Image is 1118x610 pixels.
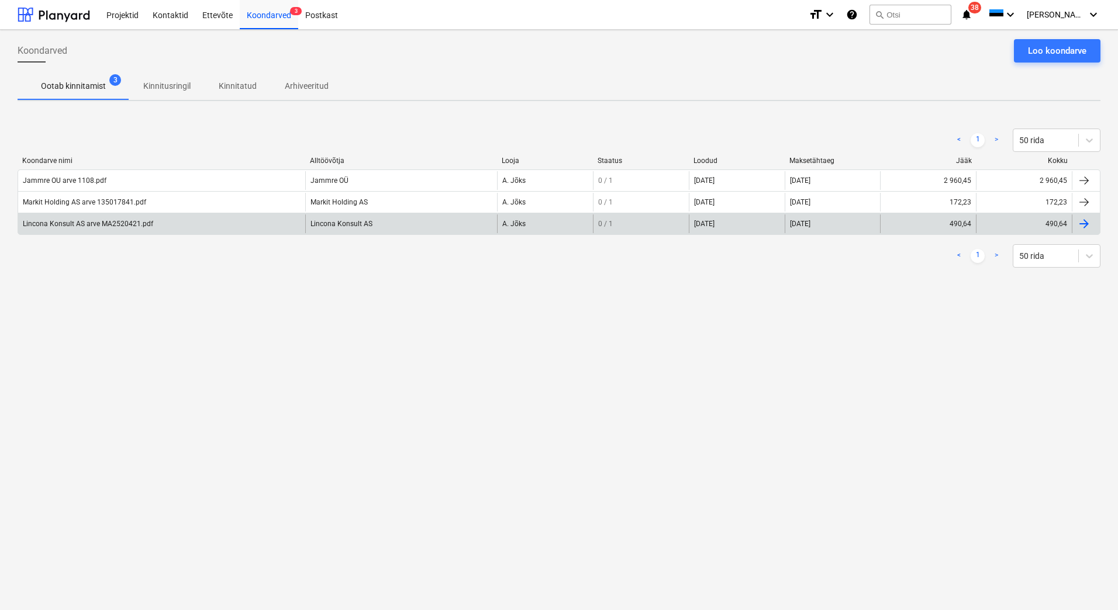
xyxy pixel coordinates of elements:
[143,80,191,92] p: Kinnitusringil
[694,220,715,228] div: [DATE]
[785,193,881,212] div: [DATE]
[952,133,966,147] a: Previous page
[497,171,593,190] div: A. Jõks
[971,133,985,147] a: Page 1 is your current page
[18,44,67,58] span: Koondarved
[971,249,985,263] a: Page 1 is your current page
[1040,176,1067,185] div: 2 960,45
[981,157,1068,165] div: Kokku
[598,220,613,228] span: 0 / 1
[310,157,492,165] div: Alltöövõtja
[809,8,823,22] i: format_size
[989,133,1003,147] a: Next page
[789,157,876,165] div: Maksetähtaeg
[598,157,684,165] div: Staatus
[950,220,971,228] div: 490,64
[875,10,884,19] span: search
[23,220,153,228] div: Lincona Konsult AS arve MA2520421.pdf
[598,176,613,185] span: 0 / 1
[1086,8,1100,22] i: keyboard_arrow_down
[968,2,981,13] span: 38
[1027,10,1085,19] span: [PERSON_NAME]
[285,80,329,92] p: Arhiveeritud
[694,198,715,206] div: [DATE]
[694,176,715,185] div: [DATE]
[23,198,146,206] div: Markit Holding AS arve 135017841.pdf
[944,176,971,185] div: 2 960,45
[693,157,780,165] div: Loodud
[989,249,1003,263] a: Next page
[1060,554,1118,610] iframe: Chat Widget
[950,198,971,206] div: 172,23
[1045,220,1067,228] div: 490,64
[785,214,881,233] div: [DATE]
[219,80,257,92] p: Kinnitatud
[497,214,593,233] div: A. Jõks
[785,171,881,190] div: [DATE]
[869,5,951,25] button: Otsi
[598,198,613,206] span: 0 / 1
[305,214,497,233] div: Lincona Konsult AS
[290,7,302,15] span: 3
[497,193,593,212] div: A. Jõks
[109,74,121,86] span: 3
[502,157,588,165] div: Looja
[823,8,837,22] i: keyboard_arrow_down
[1045,198,1067,206] div: 172,23
[961,8,972,22] i: notifications
[1003,8,1017,22] i: keyboard_arrow_down
[305,171,497,190] div: Jammre OÜ
[1014,39,1100,63] button: Loo koondarve
[952,249,966,263] a: Previous page
[305,193,497,212] div: Markit Holding AS
[1028,43,1086,58] div: Loo koondarve
[22,157,301,165] div: Koondarve nimi
[885,157,972,165] div: Jääk
[23,176,106,185] div: Jammre OU arve 1108.pdf
[846,8,858,22] i: Abikeskus
[41,80,106,92] p: Ootab kinnitamist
